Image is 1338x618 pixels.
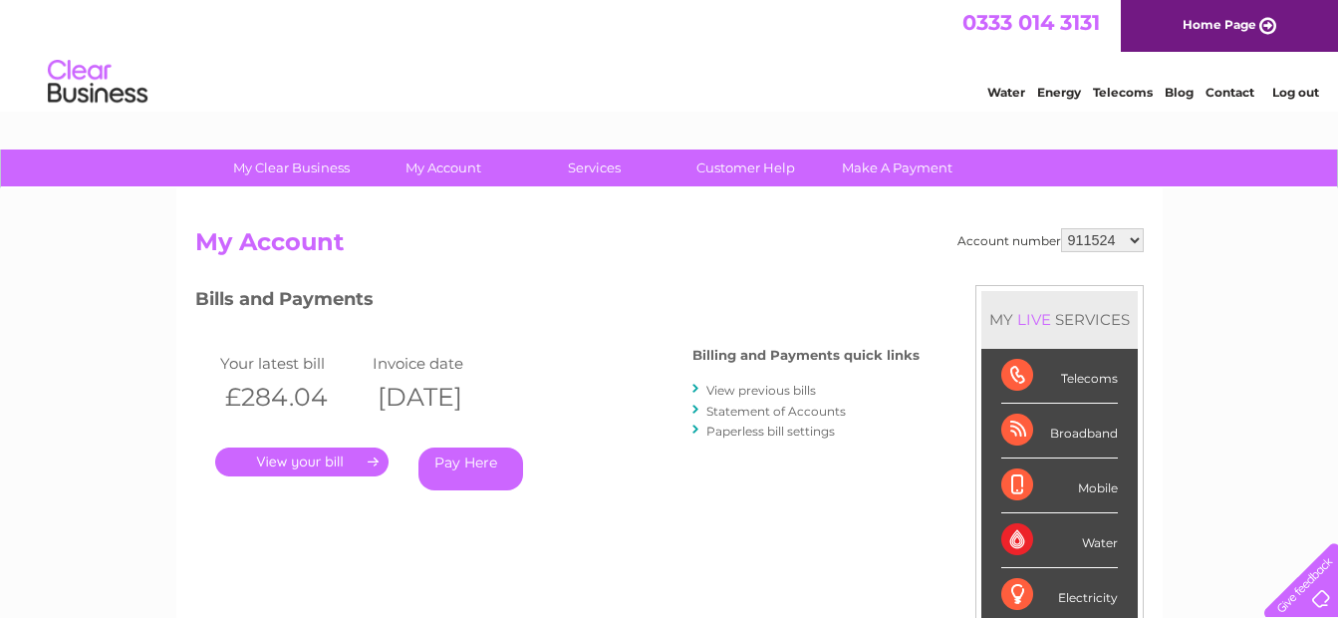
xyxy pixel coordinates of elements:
h2: My Account [195,228,1144,266]
a: Telecoms [1093,85,1153,100]
div: Account number [957,228,1144,252]
a: Contact [1205,85,1254,100]
a: 0333 014 3131 [962,10,1100,35]
a: Pay Here [418,448,523,490]
img: logo.png [47,52,148,113]
div: Mobile [1001,459,1118,513]
a: My Clear Business [209,150,374,186]
a: View previous bills [706,383,816,398]
a: Statement of Accounts [706,404,846,419]
a: Blog [1165,85,1194,100]
h4: Billing and Payments quick links [692,348,920,363]
td: Your latest bill [215,350,369,377]
a: My Account [361,150,525,186]
a: Log out [1272,85,1319,100]
a: Customer Help [664,150,828,186]
a: Paperless bill settings [706,424,835,439]
th: [DATE] [368,377,521,418]
div: Water [1001,513,1118,568]
th: £284.04 [215,377,369,418]
td: Invoice date [368,350,521,377]
div: Telecoms [1001,349,1118,404]
a: Make A Payment [815,150,979,186]
a: Services [512,150,676,186]
h3: Bills and Payments [195,285,920,320]
a: Energy [1037,85,1081,100]
div: Broadband [1001,404,1118,459]
a: Water [987,85,1025,100]
a: . [215,448,389,476]
div: Clear Business is a trading name of Verastar Limited (registered in [GEOGRAPHIC_DATA] No. 3667643... [199,11,1141,97]
div: MY SERVICES [981,291,1138,348]
div: LIVE [1013,310,1055,329]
